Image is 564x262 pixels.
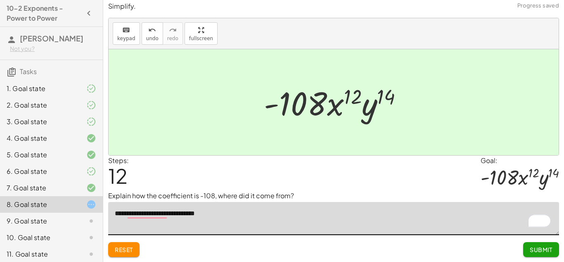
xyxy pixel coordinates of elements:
i: Task started. [86,200,96,209]
button: redoredo [163,22,183,45]
i: undo [148,25,156,35]
div: 9. Goal state [7,216,73,226]
span: undo [146,36,159,41]
i: Task finished and correct. [86,183,96,193]
div: 2. Goal state [7,100,73,110]
button: Submit [523,242,559,257]
h4: 10-2 Exponents - Power to Power [7,3,81,23]
div: 8. Goal state [7,200,73,209]
span: fullscreen [189,36,213,41]
button: keyboardkeypad [113,22,140,45]
i: Task finished and part of it marked as correct. [86,117,96,127]
p: Simplify. [108,2,559,11]
div: Not you? [10,45,96,53]
div: 11. Goal state [7,249,73,259]
p: Explain how the coefficient is -108, where did it come from? [108,191,559,201]
div: 4. Goal state [7,133,73,143]
button: fullscreen [185,22,218,45]
span: Reset [115,246,133,253]
i: Task finished and correct. [86,133,96,143]
span: redo [167,36,178,41]
div: 7. Goal state [7,183,73,193]
label: Steps: [108,156,129,165]
span: Submit [530,246,552,253]
span: [PERSON_NAME] [20,34,83,43]
div: Goal: [481,156,559,166]
div: 5. Goal state [7,150,73,160]
i: Task finished and correct. [86,150,96,160]
span: 12 [108,163,128,188]
span: keypad [117,36,135,41]
div: 6. Goal state [7,166,73,176]
textarea: To enrich screen reader interactions, please activate Accessibility in Grammarly extension settings [108,202,559,235]
div: 1. Goal state [7,84,73,94]
i: Task finished and part of it marked as correct. [86,166,96,176]
i: Task not started. [86,249,96,259]
i: redo [169,25,177,35]
i: Task not started. [86,233,96,243]
i: Task finished and part of it marked as correct. [86,84,96,94]
div: 10. Goal state [7,233,73,243]
i: Task not started. [86,216,96,226]
button: Reset [108,242,140,257]
i: Task finished and part of it marked as correct. [86,100,96,110]
span: Progress saved [517,2,559,10]
div: 3. Goal state [7,117,73,127]
button: undoundo [142,22,163,45]
i: keyboard [122,25,130,35]
span: Tasks [20,67,37,76]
